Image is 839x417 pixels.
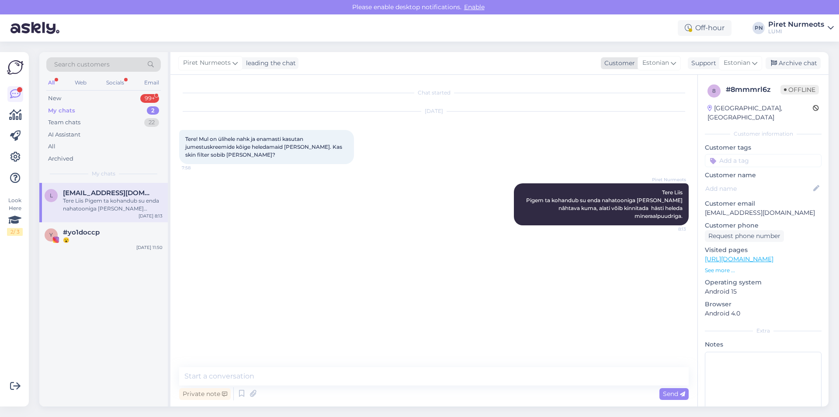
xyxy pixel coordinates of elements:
[705,199,822,208] p: Customer email
[7,196,23,236] div: Look Here
[73,77,88,88] div: Web
[243,59,296,68] div: leading the chat
[705,171,822,180] p: Customer name
[48,94,61,103] div: New
[63,228,100,236] span: #yo1doccp
[140,94,159,103] div: 99+
[768,28,824,35] div: LUMI
[63,236,163,244] div: 😮
[705,130,822,138] div: Customer information
[136,244,163,251] div: [DATE] 11:50
[705,266,822,274] p: See more ...
[705,245,822,255] p: Visited pages
[179,89,689,97] div: Chat started
[185,136,343,158] span: Tere! Mul on ülihele nahk ja enamasti kasutan jumestuskreemide kõige heledamaid [PERSON_NAME]. Ka...
[726,84,780,95] div: # 8mmmrl6z
[179,107,689,115] div: [DATE]
[663,390,685,398] span: Send
[46,77,56,88] div: All
[139,213,163,219] div: [DATE] 8:13
[705,278,822,287] p: Operating system
[63,189,154,197] span: liiskindel@gmail.com
[48,118,80,127] div: Team chats
[147,106,159,115] div: 2
[49,231,53,238] span: y
[768,21,824,28] div: Piret Nurmeots
[642,58,669,68] span: Estonian
[652,176,686,183] span: Piret Nurmeots
[724,58,750,68] span: Estonian
[780,85,819,95] span: Offline
[678,20,732,36] div: Off-hour
[688,59,716,68] div: Support
[183,58,231,68] span: Piret Nurmeots
[54,60,110,69] span: Search customers
[461,3,487,11] span: Enable
[7,59,24,76] img: Askly Logo
[707,104,813,122] div: [GEOGRAPHIC_DATA], [GEOGRAPHIC_DATA]
[92,170,115,178] span: My chats
[705,287,822,296] p: Android 15
[48,142,55,151] div: All
[766,57,821,69] div: Archive chat
[705,184,811,193] input: Add name
[7,228,23,236] div: 2 / 3
[50,192,53,199] span: l
[601,59,635,68] div: Customer
[705,221,822,230] p: Customer phone
[705,143,822,152] p: Customer tags
[705,255,773,263] a: [URL][DOMAIN_NAME]
[63,197,163,213] div: Tere Liis Pigem ta kohandub su enda nahatooniga [PERSON_NAME] nâhtava kuma, alati võib kinnitada ...
[48,130,80,139] div: AI Assistant
[142,77,161,88] div: Email
[705,309,822,318] p: Android 4.0
[653,226,686,232] span: 8:13
[712,88,716,94] span: 8
[768,21,834,35] a: Piret NurmeotsLUMI
[752,22,765,34] div: PN
[48,106,75,115] div: My chats
[144,118,159,127] div: 22
[705,208,822,217] p: [EMAIL_ADDRESS][DOMAIN_NAME]
[104,77,126,88] div: Socials
[705,340,822,349] p: Notes
[179,388,231,400] div: Private note
[705,327,822,335] div: Extra
[705,154,822,167] input: Add a tag
[182,165,215,171] span: 7:58
[48,154,73,163] div: Archived
[705,300,822,309] p: Browser
[705,230,784,242] div: Request phone number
